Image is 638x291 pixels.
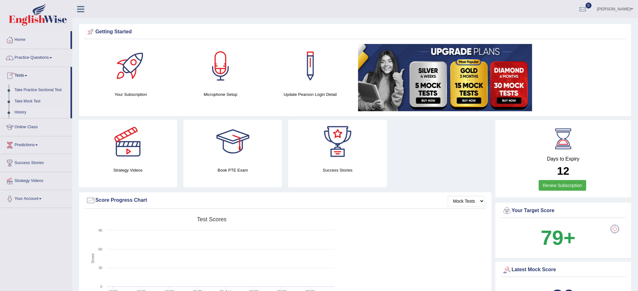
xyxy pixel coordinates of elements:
[502,265,624,275] div: Latest Mock Score
[100,285,102,288] text: 0
[12,96,71,107] a: Take Mock Test
[541,226,576,249] b: 79+
[99,266,102,270] text: 30
[99,247,102,251] text: 60
[99,228,102,232] text: 90
[0,154,72,170] a: Success Stories
[179,91,262,98] h4: Microphone Setup
[197,216,227,222] tspan: Test scores
[12,107,71,118] a: History
[0,49,72,65] a: Practice Questions
[539,180,586,191] a: Renew Subscription
[288,167,387,173] h4: Success Stories
[0,190,72,206] a: Your Account
[0,118,72,134] a: Online Class
[586,3,592,8] span: 0
[0,172,72,188] a: Strategy Videos
[0,31,71,47] a: Home
[79,167,177,173] h4: Strategy Videos
[502,206,624,216] div: Your Target Score
[502,156,624,162] h4: Days to Expiry
[89,91,172,98] h4: Your Subscription
[268,91,352,98] h4: Update Pearson Login Detail
[12,85,71,96] a: Take Practice Sectional Test
[0,67,71,83] a: Tests
[91,254,95,264] tspan: Score
[557,165,569,177] b: 12
[183,167,282,173] h4: Book PTE Exam
[86,27,624,37] div: Getting Started
[86,196,485,205] div: Score Progress Chart
[0,136,72,152] a: Predictions
[358,44,532,111] img: small5.jpg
